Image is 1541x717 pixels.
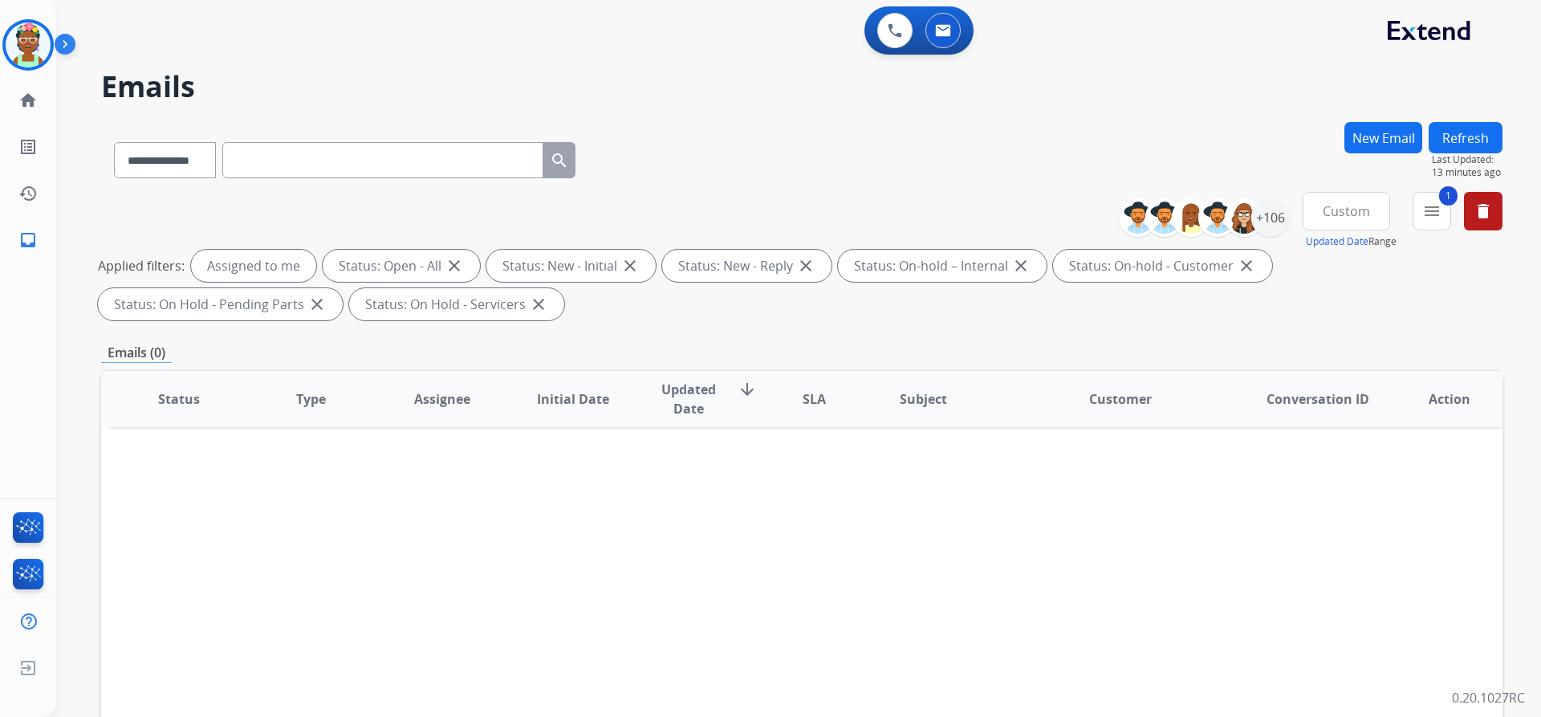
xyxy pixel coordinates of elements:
span: SLA [803,389,826,409]
span: Assignee [414,389,470,409]
mat-icon: arrow_downward [738,380,757,399]
h2: Emails [101,71,1502,103]
p: Applied filters: [98,256,185,275]
mat-icon: menu [1422,202,1441,221]
img: avatar [6,22,51,67]
button: New Email [1344,122,1422,153]
mat-icon: home [18,91,38,110]
div: Status: On-hold – Internal [838,250,1047,282]
button: Updated Date [1306,235,1368,248]
span: Last Updated: [1432,153,1502,166]
div: Status: On-hold - Customer [1053,250,1272,282]
span: Updated Date [653,380,726,418]
mat-icon: close [445,256,464,275]
span: Status [158,389,200,409]
div: Status: New - Reply [662,250,831,282]
span: Custom [1323,208,1370,214]
mat-icon: inbox [18,230,38,250]
mat-icon: close [620,256,640,275]
button: 1 [1413,192,1451,230]
mat-icon: close [1011,256,1031,275]
mat-icon: search [550,151,569,170]
div: Status: Open - All [323,250,480,282]
div: Status: On Hold - Servicers [349,288,564,320]
span: Conversation ID [1267,389,1369,409]
span: Customer [1089,389,1152,409]
div: +106 [1251,198,1290,237]
div: Status: New - Initial [486,250,656,282]
span: Initial Date [537,389,609,409]
button: Refresh [1429,122,1502,153]
mat-icon: close [307,295,327,314]
mat-icon: list_alt [18,137,38,157]
mat-icon: close [529,295,548,314]
mat-icon: history [18,184,38,203]
p: Emails (0) [101,343,172,363]
span: Type [296,389,326,409]
div: Status: On Hold - Pending Parts [98,288,343,320]
div: Assigned to me [191,250,316,282]
span: Range [1306,234,1397,248]
span: 13 minutes ago [1432,166,1502,179]
span: Subject [900,389,947,409]
span: 1 [1439,186,1458,206]
button: Custom [1303,192,1390,230]
mat-icon: close [1237,256,1256,275]
mat-icon: delete [1474,202,1493,221]
th: Action [1371,371,1502,427]
mat-icon: close [796,256,815,275]
p: 0.20.1027RC [1452,688,1525,707]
